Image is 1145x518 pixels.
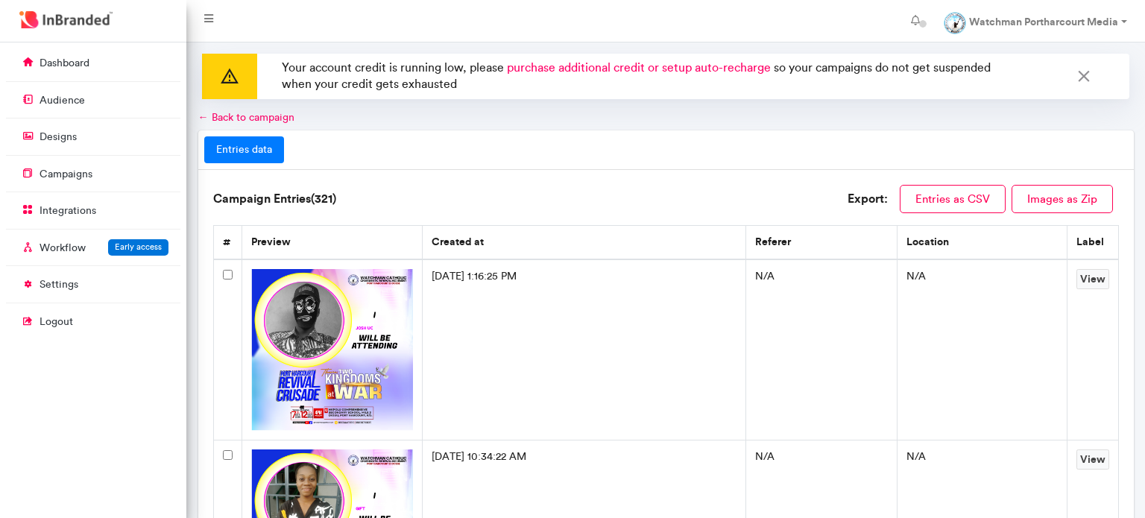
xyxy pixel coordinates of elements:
[932,6,1139,36] a: Watchman Portharcourt Media
[507,60,771,75] span: purchase additional credit or setup auto-recharge
[204,136,284,163] a: entries data
[213,225,242,259] th: #
[40,277,78,292] p: settings
[423,259,745,440] td: [DATE] 1:16:25 PM
[897,259,1067,440] td: N/A
[848,192,900,206] h6: Export:
[6,48,180,77] a: dashboard
[40,241,86,256] p: Workflow
[276,54,1000,99] p: Your account credit is running low, please so your campaigns do not get suspended when your credi...
[1012,185,1113,213] button: Images as Zip
[115,241,162,252] span: Early access
[6,122,180,151] a: designs
[40,130,77,145] p: designs
[6,196,180,224] a: integrations
[1067,225,1118,259] th: label
[1076,449,1109,470] a: View
[6,159,180,188] a: campaigns
[944,12,966,34] img: profile dp
[40,56,89,71] p: dashboard
[16,7,116,32] img: InBranded Logo
[242,225,423,259] th: preview
[6,270,180,298] a: settings
[213,192,336,206] h6: Campaign Entries( 321 )
[423,225,745,259] th: created at
[6,86,180,114] a: audience
[900,185,1006,213] button: Entries as CSV
[198,111,294,124] a: ← Back to campaign
[251,269,414,432] img: beb1243b-bc0b-434d-83b2-05acfefb9ef7.png
[897,225,1067,259] th: location
[969,15,1118,28] strong: Watchman Portharcourt Media
[1076,269,1109,289] a: View
[745,259,897,440] td: N/A
[40,93,85,108] p: audience
[40,315,73,329] p: logout
[40,167,92,182] p: campaigns
[745,225,897,259] th: referer
[6,233,180,262] a: WorkflowEarly access
[40,203,96,218] p: integrations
